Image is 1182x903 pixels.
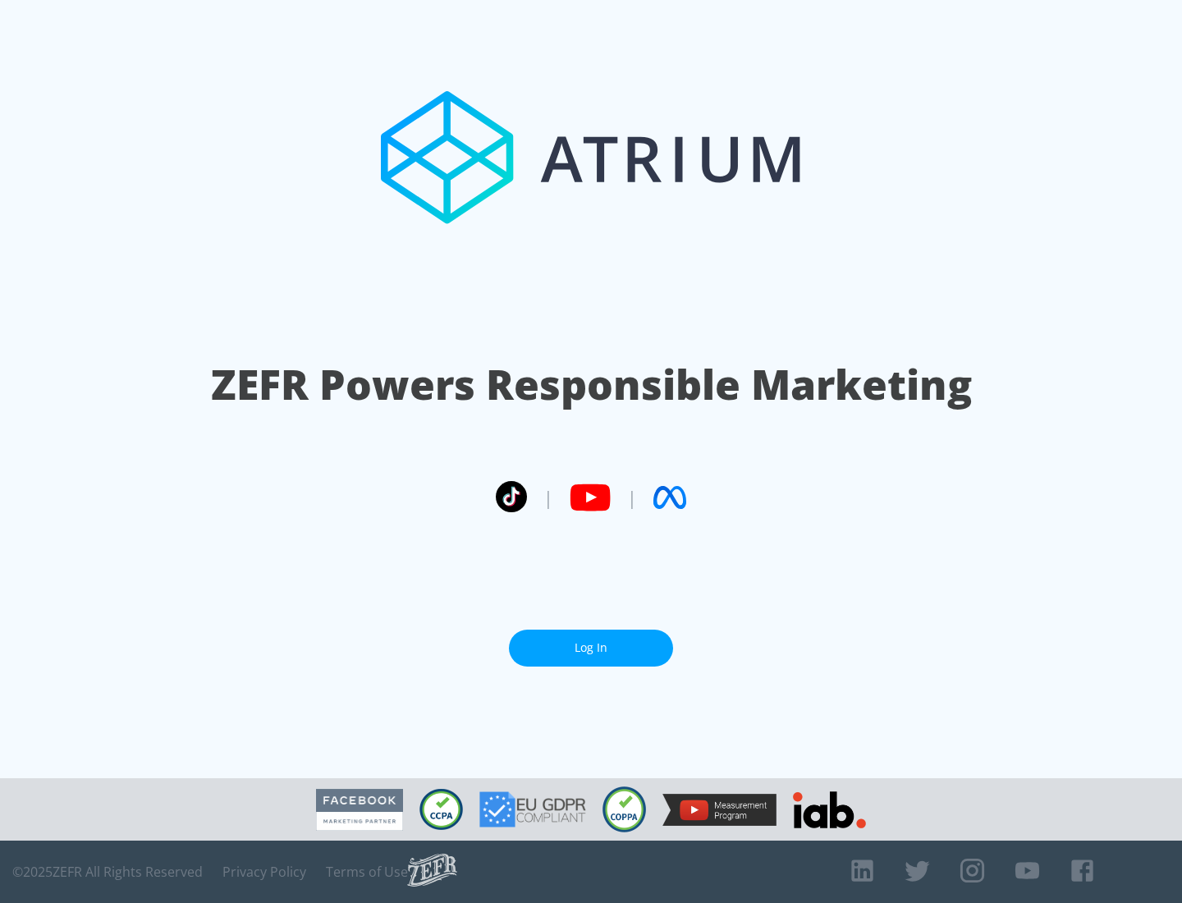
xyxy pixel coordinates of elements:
span: | [543,485,553,510]
a: Privacy Policy [222,864,306,880]
img: YouTube Measurement Program [662,794,777,826]
img: Facebook Marketing Partner [316,789,403,831]
span: © 2025 ZEFR All Rights Reserved [12,864,203,880]
a: Terms of Use [326,864,408,880]
span: | [627,485,637,510]
a: Log In [509,630,673,667]
img: IAB [793,791,866,828]
h1: ZEFR Powers Responsible Marketing [211,356,972,413]
img: GDPR Compliant [479,791,586,827]
img: COPPA Compliant [602,786,646,832]
img: CCPA Compliant [419,789,463,830]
